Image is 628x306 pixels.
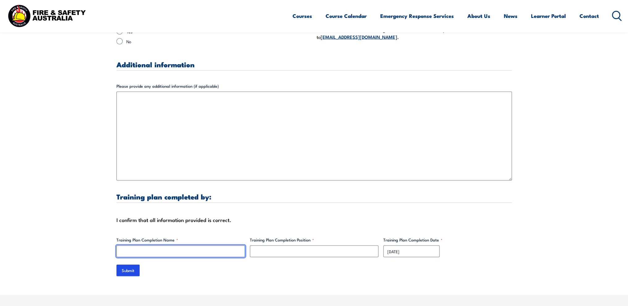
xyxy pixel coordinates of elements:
input: dd/mm/yyyy [383,245,440,257]
a: News [504,8,517,24]
input: Submit [116,265,140,276]
a: [EMAIL_ADDRESS][DOMAIN_NAME] [321,33,397,40]
div: I confirm that all information provided is correct. [116,215,512,224]
a: Courses [293,8,312,24]
p: Download the Pre-attendance register . Once completed, email it to . [317,26,512,41]
a: Contact [580,8,599,24]
label: No [126,38,312,44]
a: About Us [467,8,490,24]
h3: Training plan completed by: [116,193,512,200]
label: Training Plan Completion Name [116,237,245,243]
h3: Additional information [116,61,512,68]
label: Please provide any additional information (if applicable) [116,83,512,89]
a: CLICK HERE [394,26,420,33]
a: Learner Portal [531,8,566,24]
a: Emergency Response Services [380,8,454,24]
label: Training Plan Completion Position [250,237,378,243]
a: Course Calendar [326,8,367,24]
label: Training Plan Completion Date [383,237,512,243]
